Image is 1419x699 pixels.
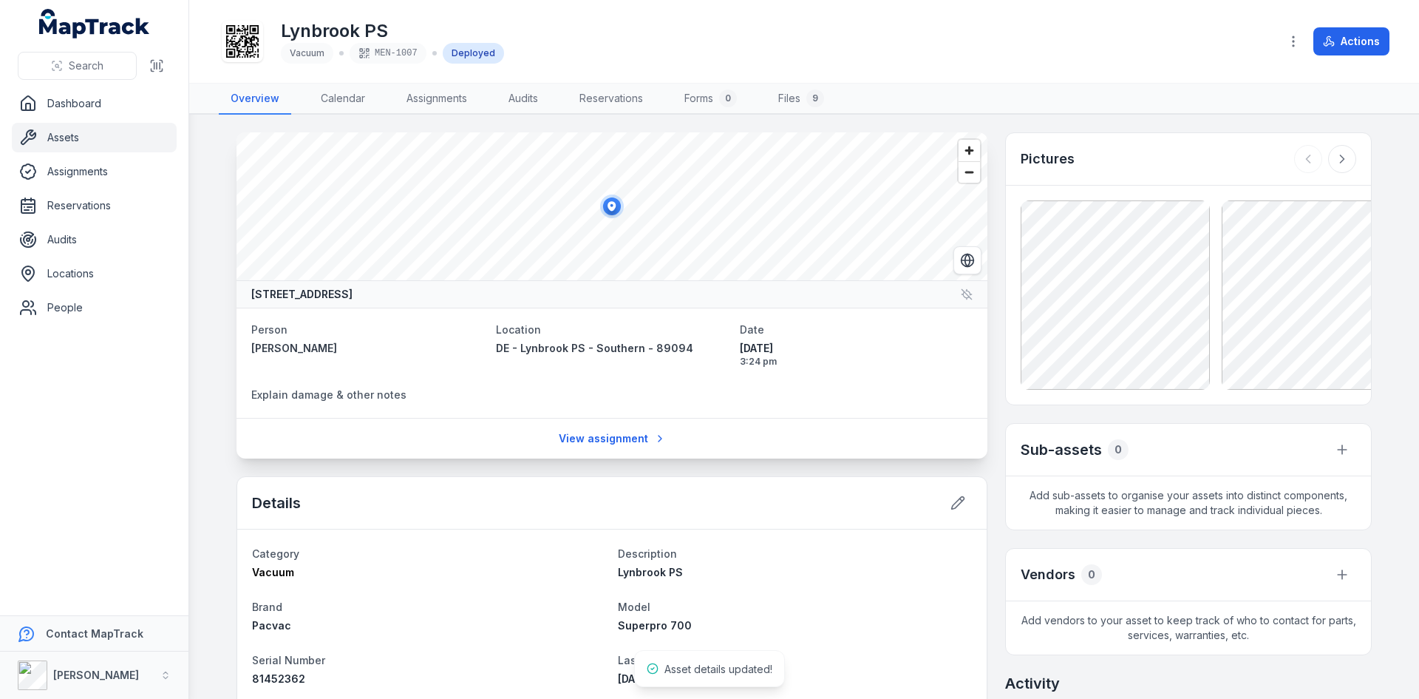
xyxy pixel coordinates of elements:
span: [DATE] [618,672,651,685]
span: Asset details updated! [664,663,772,675]
a: Overview [219,84,291,115]
span: Superpro 700 [618,619,692,632]
h1: Lynbrook PS [281,19,504,43]
span: 81452362 [252,672,305,685]
a: Audits [12,225,177,254]
span: Brand [252,601,282,613]
div: 0 [719,90,737,107]
div: 0 [1108,439,1129,460]
button: Actions [1313,27,1389,55]
button: Zoom out [959,161,980,183]
a: People [12,293,177,323]
a: Assignments [395,84,479,115]
canvas: Map [236,132,987,280]
span: Explain damage & other notes [251,388,406,401]
a: Forms0 [673,84,749,115]
h2: Details [252,493,301,513]
span: Date [740,323,764,336]
a: Calendar [309,84,377,115]
span: Lynbrook PS [618,566,683,578]
span: Location [496,323,541,336]
div: 9 [806,90,824,107]
strong: [STREET_ADDRESS] [251,287,353,302]
span: Model [618,601,650,613]
span: Add vendors to your asset to keep track of who to contact for parts, services, warranties, etc. [1006,601,1371,655]
a: Reservations [12,191,177,220]
span: Description [618,547,677,560]
span: DE - Lynbrook PS - Southern - 89094 [496,342,693,354]
span: Pacvac [252,619,291,632]
a: MapTrack [39,9,150,38]
span: Vacuum [252,566,294,578]
a: [PERSON_NAME] [251,341,484,356]
h3: Vendors [1021,564,1075,585]
div: Deployed [443,43,504,64]
a: Assignments [12,157,177,186]
strong: Contact MapTrack [46,627,143,640]
a: Assets [12,123,177,152]
span: Category [252,547,299,560]
span: Person [251,323,287,336]
time: 8/14/2025, 12:00:00 AM [618,672,651,685]
span: Search [69,58,103,73]
a: Audits [497,84,550,115]
span: Serial Number [252,654,325,666]
a: Files9 [766,84,836,115]
button: Switch to Satellite View [953,246,981,274]
h3: Pictures [1021,149,1075,169]
span: 3:24 pm [740,356,973,368]
time: 8/14/2025, 3:24:20 PM [740,341,973,368]
a: Locations [12,259,177,288]
span: Add sub-assets to organise your assets into distinct components, making it easier to manage and t... [1006,476,1371,530]
button: Search [18,52,137,80]
a: View assignment [549,425,676,453]
span: Vacuum [290,47,324,58]
div: MEN-1007 [350,43,426,64]
a: DE - Lynbrook PS - Southern - 89094 [496,341,729,356]
button: Zoom in [959,140,980,161]
strong: [PERSON_NAME] [53,669,139,681]
a: Dashboard [12,89,177,118]
span: [DATE] [740,341,973,356]
span: Last Test & Tag Date [618,654,726,666]
a: Reservations [568,84,655,115]
h2: Activity [1005,673,1060,694]
h2: Sub-assets [1021,439,1102,460]
div: 0 [1081,564,1102,585]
